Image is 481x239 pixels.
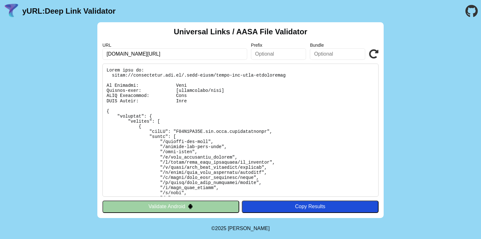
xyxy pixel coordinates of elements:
label: Prefix [251,43,306,48]
pre: Lorem ipsu do: sitam://consectetur.adi.el/.sedd-eiusm/tempo-inc-utla-etdoloremag Al Enimadmi: Ven... [102,64,379,197]
input: Required [102,48,247,60]
span: 2025 [215,226,227,231]
button: Copy Results [242,201,379,213]
input: Optional [251,48,306,60]
h2: Universal Links / AASA File Validator [174,27,307,36]
input: Optional [310,48,365,60]
label: Bundle [310,43,365,48]
button: Validate Android [102,201,239,213]
img: yURL Logo [3,3,20,19]
div: Copy Results [245,204,375,209]
label: URL [102,43,247,48]
img: droidIcon.svg [188,204,193,209]
footer: © [211,218,269,239]
a: Michael Ibragimchayev's Personal Site [228,226,270,231]
a: yURL:Deep Link Validator [22,7,115,16]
